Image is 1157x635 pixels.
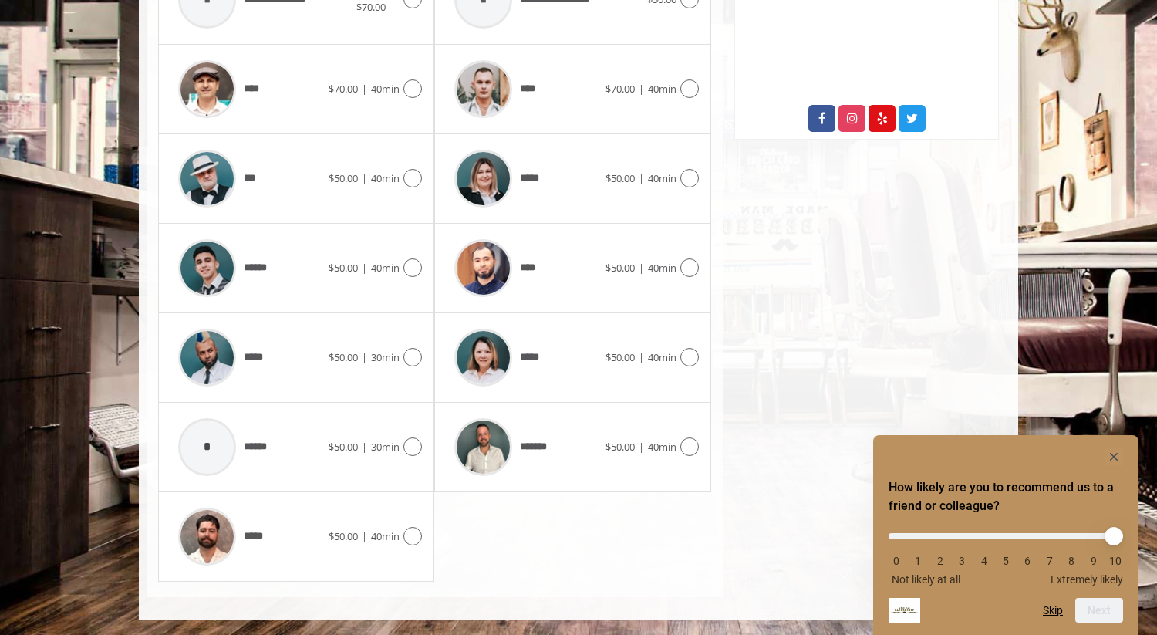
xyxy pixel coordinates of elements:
[605,82,635,96] span: $70.00
[605,440,635,454] span: $50.00
[639,440,644,454] span: |
[639,171,644,185] span: |
[639,350,644,364] span: |
[910,555,926,567] li: 1
[605,261,635,275] span: $50.00
[1020,555,1035,567] li: 6
[1064,555,1079,567] li: 8
[371,171,400,185] span: 40min
[954,555,970,567] li: 3
[648,82,676,96] span: 40min
[371,440,400,454] span: 30min
[371,350,400,364] span: 30min
[362,171,367,185] span: |
[1075,598,1123,623] button: Next question
[362,82,367,96] span: |
[605,350,635,364] span: $50.00
[639,82,644,96] span: |
[892,573,960,586] span: Not likely at all
[362,529,367,543] span: |
[371,261,400,275] span: 40min
[648,171,676,185] span: 40min
[1086,555,1101,567] li: 9
[977,555,992,567] li: 4
[889,448,1123,623] div: How likely are you to recommend us to a friend or colleague? Select an option from 0 to 10, with ...
[329,440,358,454] span: $50.00
[371,82,400,96] span: 40min
[329,529,358,543] span: $50.00
[329,350,358,364] span: $50.00
[1043,604,1063,616] button: Skip
[648,261,676,275] span: 40min
[1051,573,1123,586] span: Extremely likely
[933,555,948,567] li: 2
[639,261,644,275] span: |
[998,555,1014,567] li: 5
[1105,448,1123,466] button: Hide survey
[889,555,904,567] li: 0
[362,350,367,364] span: |
[329,171,358,185] span: $50.00
[605,171,635,185] span: $50.00
[362,261,367,275] span: |
[1042,555,1057,567] li: 7
[1108,555,1123,567] li: 10
[648,350,676,364] span: 40min
[889,522,1123,586] div: How likely are you to recommend us to a friend or colleague? Select an option from 0 to 10, with ...
[362,440,367,454] span: |
[648,440,676,454] span: 40min
[329,261,358,275] span: $50.00
[889,478,1123,515] h2: How likely are you to recommend us to a friend or colleague? Select an option from 0 to 10, with ...
[371,529,400,543] span: 40min
[329,82,358,96] span: $70.00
